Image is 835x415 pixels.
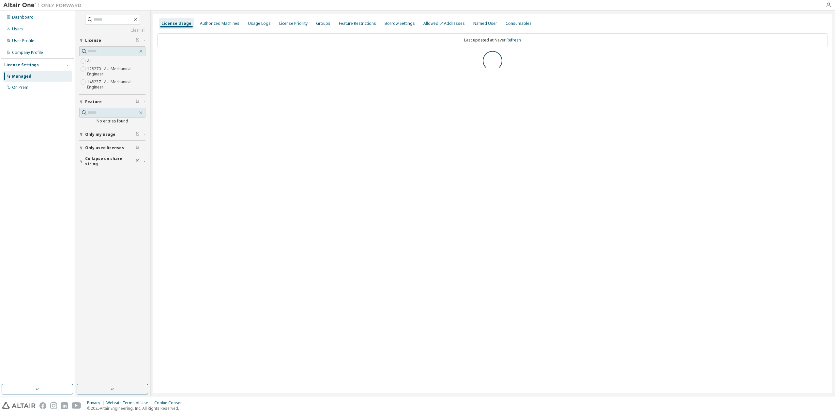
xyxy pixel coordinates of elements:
[3,2,85,8] img: Altair One
[154,400,188,406] div: Cookie Consent
[12,38,34,43] div: User Profile
[87,65,145,78] label: 128270 - AU Mechanical Engineer
[136,38,140,43] span: Clear filter
[339,21,376,26] div: Feature Restrictions
[248,21,271,26] div: Usage Logs
[473,21,497,26] div: Named User
[12,74,31,79] div: Managed
[79,95,145,109] button: Feature
[316,21,330,26] div: Groups
[85,145,124,151] span: Only used licenses
[12,85,28,90] div: On Prem
[79,119,145,124] div: No entries found
[136,159,140,164] span: Clear filter
[136,99,140,104] span: Clear filter
[12,26,23,32] div: Users
[50,402,57,409] img: instagram.svg
[85,132,115,137] span: Only my usage
[157,33,828,47] div: Last updated at: Never
[12,50,43,55] div: Company Profile
[87,57,93,65] label: All
[79,28,145,33] a: Clear all
[79,33,145,48] button: License
[85,156,136,167] span: Collapse on share string
[12,15,34,20] div: Dashboard
[423,21,465,26] div: Allowed IP Addresses
[39,402,46,409] img: facebook.svg
[200,21,239,26] div: Authorized Machines
[136,132,140,137] span: Clear filter
[507,37,521,43] a: Refresh
[87,400,106,406] div: Privacy
[4,62,39,68] div: License Settings
[106,400,154,406] div: Website Terms of Use
[136,145,140,151] span: Clear filter
[85,99,102,104] span: Feature
[72,402,81,409] img: youtube.svg
[87,406,188,411] p: © 2025 Altair Engineering, Inc. All Rights Reserved.
[279,21,308,26] div: License Priority
[2,402,36,409] img: altair_logo.svg
[385,21,415,26] div: Borrow Settings
[87,78,145,91] label: 148237 - AU Mechanical Engineer
[161,21,191,26] div: License Usage
[79,127,145,142] button: Only my usage
[61,402,68,409] img: linkedin.svg
[79,141,145,155] button: Only used licenses
[506,21,532,26] div: Consumables
[79,154,145,168] button: Collapse on share string
[85,38,101,43] span: License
